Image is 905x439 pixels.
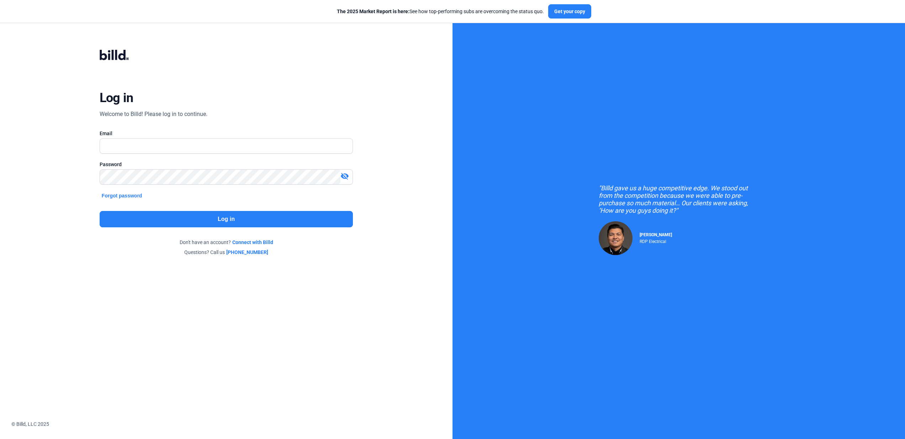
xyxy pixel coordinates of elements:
[100,130,353,137] div: Email
[599,221,633,255] img: Raul Pacheco
[340,172,349,180] mat-icon: visibility_off
[100,161,353,168] div: Password
[100,249,353,256] div: Questions? Call us
[640,237,672,244] div: RDP Electrical
[640,232,672,237] span: [PERSON_NAME]
[226,249,268,256] a: [PHONE_NUMBER]
[232,239,273,246] a: Connect with Billd
[100,239,353,246] div: Don't have an account?
[100,90,133,106] div: Log in
[548,4,591,18] button: Get your copy
[337,8,544,15] div: See how top-performing subs are overcoming the status quo.
[337,9,409,14] span: The 2025 Market Report is here:
[599,184,759,214] div: "Billd gave us a huge competitive edge. We stood out from the competition because we were able to...
[100,110,207,118] div: Welcome to Billd! Please log in to continue.
[100,211,353,227] button: Log in
[100,192,144,200] button: Forgot password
